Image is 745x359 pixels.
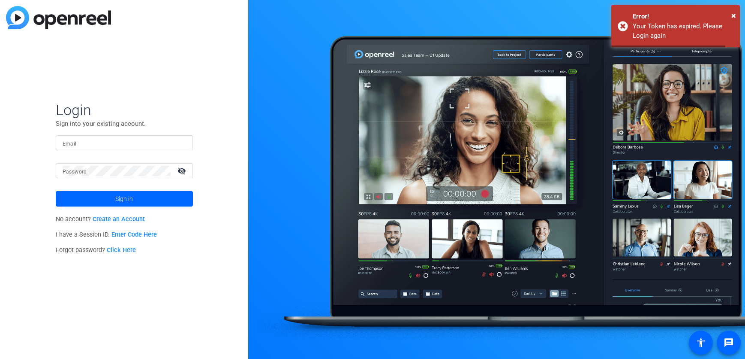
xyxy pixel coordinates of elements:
[63,138,186,148] input: Enter Email Address
[6,6,111,29] img: blue-gradient.svg
[56,191,193,207] button: Sign in
[63,169,87,175] mat-label: Password
[56,101,193,119] span: Login
[56,246,136,254] span: Forgot password?
[172,164,193,177] mat-icon: visibility_off
[56,231,157,238] span: I have a Session ID.
[56,119,193,128] p: Sign into your existing account.
[724,338,734,348] mat-icon: message
[731,9,736,22] button: Close
[63,141,77,147] mat-label: Email
[93,216,145,223] a: Create an Account
[111,231,157,238] a: Enter Code Here
[56,216,145,223] span: No account?
[115,188,133,210] span: Sign in
[633,12,733,21] div: Error!
[696,338,706,348] mat-icon: accessibility
[633,21,733,41] div: Your Token has expired. Please Login again
[107,246,136,254] a: Click Here
[731,10,736,21] span: ×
